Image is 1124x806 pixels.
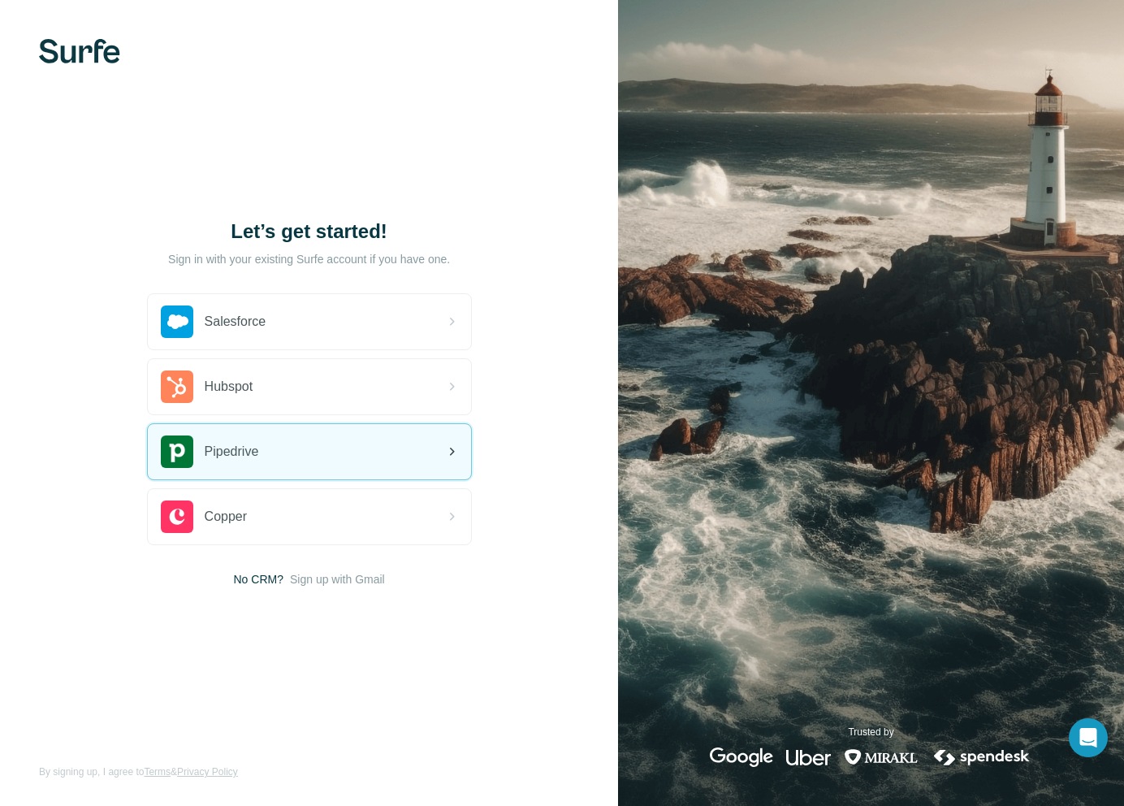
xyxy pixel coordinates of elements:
span: Hubspot [205,377,253,396]
span: By signing up, I agree to & [39,765,238,779]
img: google's logo [710,747,773,767]
img: salesforce's logo [161,305,193,338]
p: Sign in with your existing Surfe account if you have one. [168,251,450,267]
h1: Let’s get started! [147,219,472,245]
span: Pipedrive [205,442,259,461]
span: No CRM? [234,571,283,587]
img: copper's logo [161,500,193,533]
button: Sign up with Gmail [290,571,385,587]
a: Privacy Policy [177,766,238,778]
img: Surfe's logo [39,39,120,63]
a: Terms [144,766,171,778]
span: Copper [205,507,247,526]
img: mirakl's logo [844,747,919,767]
img: hubspot's logo [161,370,193,403]
div: Open Intercom Messenger [1069,718,1108,757]
img: spendesk's logo [932,747,1032,767]
img: pipedrive's logo [161,435,193,468]
span: Salesforce [205,312,266,331]
p: Trusted by [848,725,893,739]
img: uber's logo [786,747,831,767]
